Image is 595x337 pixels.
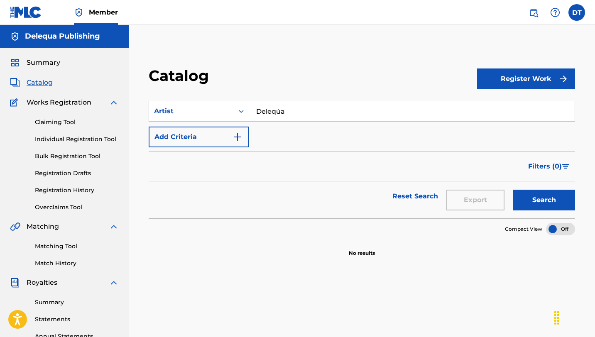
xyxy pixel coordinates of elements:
[149,101,575,218] form: Search Form
[109,222,119,232] img: expand
[35,242,119,251] a: Matching Tool
[89,7,118,17] span: Member
[10,222,20,232] img: Matching
[572,216,595,283] iframe: Resource Center
[529,7,539,17] img: search
[558,74,568,84] img: f7272a7cc735f4ea7f67.svg
[349,239,375,257] p: No results
[550,7,560,17] img: help
[10,278,20,288] img: Royalties
[25,32,100,41] h5: Delequa Publishing
[550,305,563,330] div: Drag
[27,78,53,88] span: Catalog
[35,186,119,195] a: Registration History
[528,161,562,171] span: Filters ( 0 )
[233,132,242,142] img: 9d2ae6d4665cec9f34b9.svg
[109,98,119,107] img: expand
[154,106,229,116] div: Artist
[513,190,575,210] button: Search
[27,58,60,68] span: Summary
[523,156,575,177] button: Filters (0)
[562,164,569,169] img: filter
[74,7,84,17] img: Top Rightsholder
[568,4,585,21] div: User Menu
[547,4,563,21] div: Help
[35,152,119,161] a: Bulk Registration Tool
[10,6,42,18] img: MLC Logo
[10,78,53,88] a: CatalogCatalog
[10,58,60,68] a: SummarySummary
[27,98,91,107] span: Works Registration
[10,98,21,107] img: Works Registration
[10,78,20,88] img: Catalog
[35,118,119,127] a: Claiming Tool
[35,135,119,144] a: Individual Registration Tool
[525,4,542,21] a: Public Search
[149,127,249,147] button: Add Criteria
[505,225,542,233] span: Compact View
[553,297,595,337] iframe: Chat Widget
[388,187,442,205] a: Reset Search
[35,169,119,178] a: Registration Drafts
[149,66,213,85] h2: Catalog
[35,298,119,307] a: Summary
[109,278,119,288] img: expand
[477,68,575,89] button: Register Work
[27,278,57,288] span: Royalties
[10,58,20,68] img: Summary
[35,203,119,212] a: Overclaims Tool
[10,32,20,42] img: Accounts
[35,259,119,268] a: Match History
[27,222,59,232] span: Matching
[35,315,119,324] a: Statements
